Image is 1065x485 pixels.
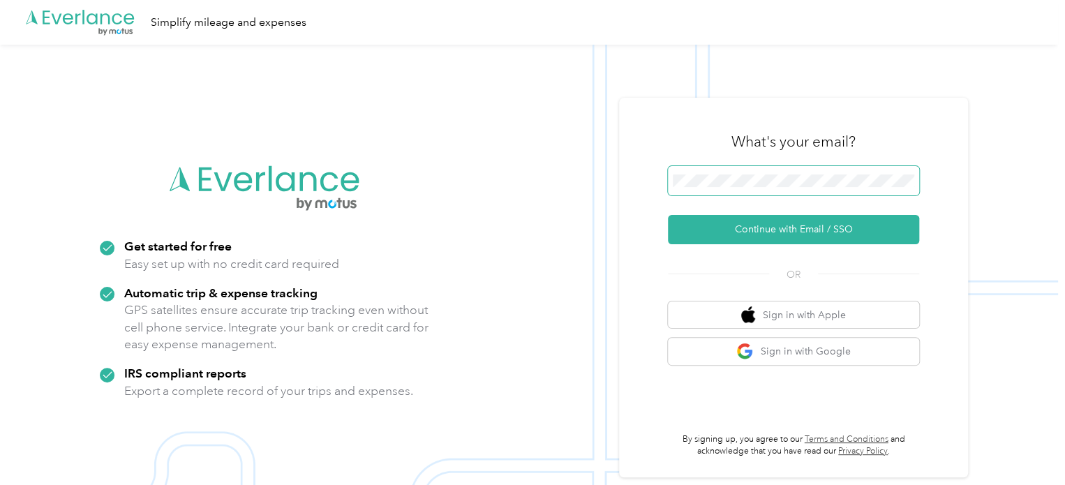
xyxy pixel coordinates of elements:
[668,338,919,365] button: google logoSign in with Google
[838,446,888,456] a: Privacy Policy
[805,434,888,445] a: Terms and Conditions
[124,285,318,300] strong: Automatic trip & expense tracking
[124,255,339,273] p: Easy set up with no credit card required
[731,132,856,151] h3: What's your email?
[151,14,306,31] div: Simplify mileage and expenses
[124,239,232,253] strong: Get started for free
[124,366,246,380] strong: IRS compliant reports
[124,382,413,400] p: Export a complete record of your trips and expenses.
[124,301,429,353] p: GPS satellites ensure accurate trip tracking even without cell phone service. Integrate your bank...
[668,301,919,329] button: apple logoSign in with Apple
[668,215,919,244] button: Continue with Email / SSO
[769,267,818,282] span: OR
[736,343,754,360] img: google logo
[741,306,755,324] img: apple logo
[668,433,919,458] p: By signing up, you agree to our and acknowledge that you have read our .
